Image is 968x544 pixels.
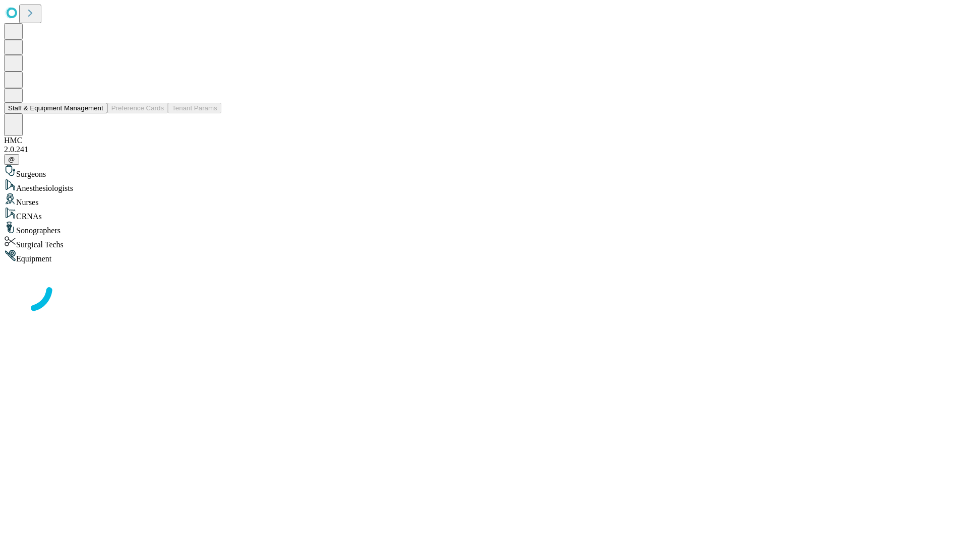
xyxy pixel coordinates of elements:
[4,136,964,145] div: HMC
[4,179,964,193] div: Anesthesiologists
[4,103,107,113] button: Staff & Equipment Management
[4,235,964,249] div: Surgical Techs
[8,156,15,163] span: @
[107,103,168,113] button: Preference Cards
[4,193,964,207] div: Nurses
[4,154,19,165] button: @
[4,145,964,154] div: 2.0.241
[4,207,964,221] div: CRNAs
[4,249,964,263] div: Equipment
[4,165,964,179] div: Surgeons
[4,221,964,235] div: Sonographers
[168,103,221,113] button: Tenant Params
